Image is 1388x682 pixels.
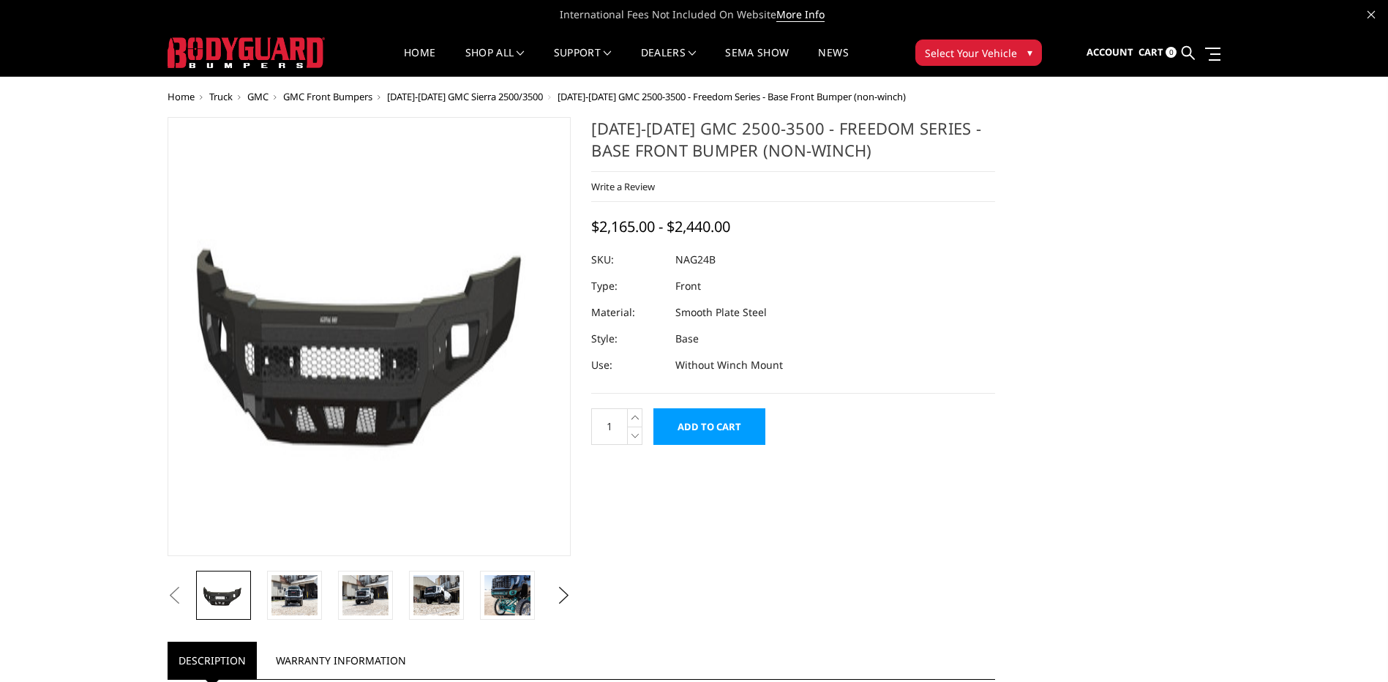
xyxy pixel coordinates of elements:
[675,352,783,378] dd: Without Winch Mount
[675,273,701,299] dd: Front
[641,48,697,76] a: Dealers
[484,575,530,615] img: 2024-2025 GMC 2500-3500 - Freedom Series - Base Front Bumper (non-winch)
[1087,33,1133,72] a: Account
[591,299,664,326] dt: Material:
[387,90,543,103] a: [DATE]-[DATE] GMC Sierra 2500/3500
[925,45,1017,61] span: Select Your Vehicle
[675,326,699,352] dd: Base
[591,247,664,273] dt: SKU:
[164,585,186,607] button: Previous
[558,90,906,103] span: [DATE]-[DATE] GMC 2500-3500 - Freedom Series - Base Front Bumper (non-winch)
[168,37,325,68] img: BODYGUARD BUMPERS
[1087,45,1133,59] span: Account
[776,7,825,22] a: More Info
[675,247,716,273] dd: NAG24B
[591,326,664,352] dt: Style:
[168,90,195,103] a: Home
[172,121,567,552] img: 2024-2025 GMC 2500-3500 - Freedom Series - Base Front Bumper (non-winch)
[1138,33,1177,72] a: Cart 0
[168,642,257,679] a: Description
[413,575,459,615] img: 2024-2025 GMC 2500-3500 - Freedom Series - Base Front Bumper (non-winch)
[591,273,664,299] dt: Type:
[675,299,767,326] dd: Smooth Plate Steel
[283,90,372,103] a: GMC Front Bumpers
[404,48,435,76] a: Home
[465,48,525,76] a: shop all
[1027,45,1032,60] span: ▾
[200,575,247,615] img: 2024-2025 GMC 2500-3500 - Freedom Series - Base Front Bumper (non-winch)
[209,90,233,103] a: Truck
[1138,45,1163,59] span: Cart
[653,408,765,445] input: Add to Cart
[591,117,995,172] h1: [DATE]-[DATE] GMC 2500-3500 - Freedom Series - Base Front Bumper (non-winch)
[247,90,269,103] a: GMC
[342,575,389,615] img: 2024-2025 GMC 2500-3500 - Freedom Series - Base Front Bumper (non-winch)
[552,585,574,607] button: Next
[725,48,789,76] a: SEMA Show
[554,48,612,76] a: Support
[915,40,1042,66] button: Select Your Vehicle
[271,575,318,615] img: 2024-2025 GMC 2500-3500 - Freedom Series - Base Front Bumper (non-winch)
[168,117,571,556] a: 2024-2025 GMC 2500-3500 - Freedom Series - Base Front Bumper (non-winch)
[591,180,655,193] a: Write a Review
[591,217,730,236] span: $2,165.00 - $2,440.00
[591,352,664,378] dt: Use:
[818,48,848,76] a: News
[265,642,417,679] a: Warranty Information
[1166,47,1177,58] span: 0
